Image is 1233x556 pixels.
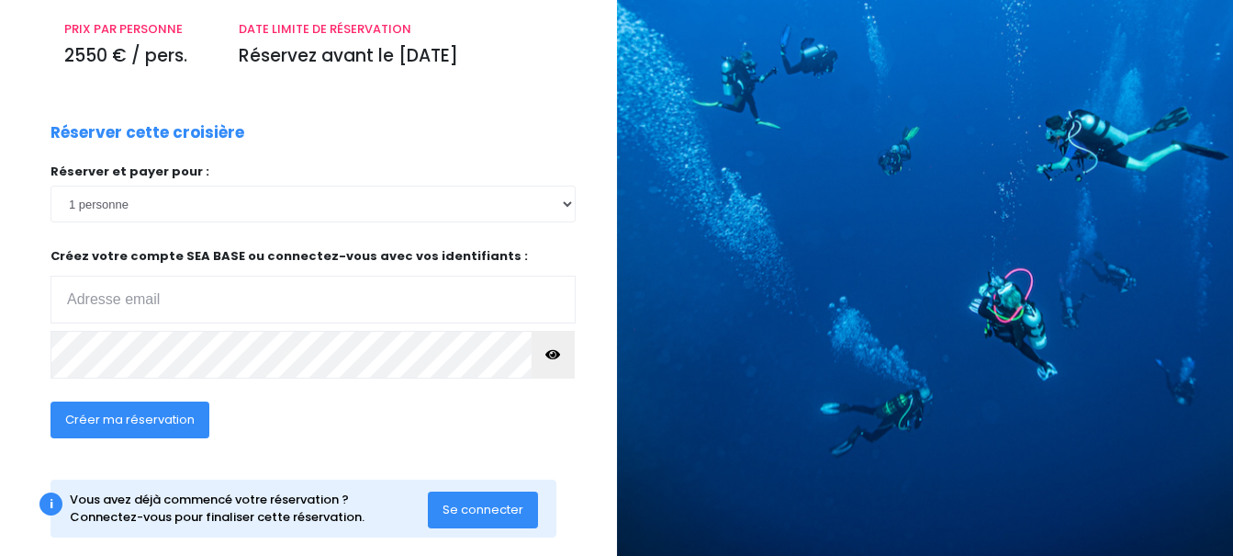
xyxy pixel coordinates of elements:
[428,501,538,516] a: Se connecter
[239,20,561,39] p: DATE LIMITE DE RÉSERVATION
[64,20,211,39] p: PRIX PAR PERSONNE
[64,43,211,70] p: 2550 € / pers.
[239,43,561,70] p: Réservez avant le [DATE]
[428,492,538,528] button: Se connecter
[50,402,209,438] button: Créer ma réservation
[50,247,576,323] p: Créez votre compte SEA BASE ou connectez-vous avec vos identifiants :
[50,276,576,323] input: Adresse email
[70,491,428,527] div: Vous avez déjà commencé votre réservation ? Connectez-vous pour finaliser cette réservation.
[50,121,244,145] p: Réserver cette croisière
[39,493,62,516] div: i
[50,163,576,181] p: Réserver et payer pour :
[443,501,523,518] span: Se connecter
[65,411,195,428] span: Créer ma réservation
